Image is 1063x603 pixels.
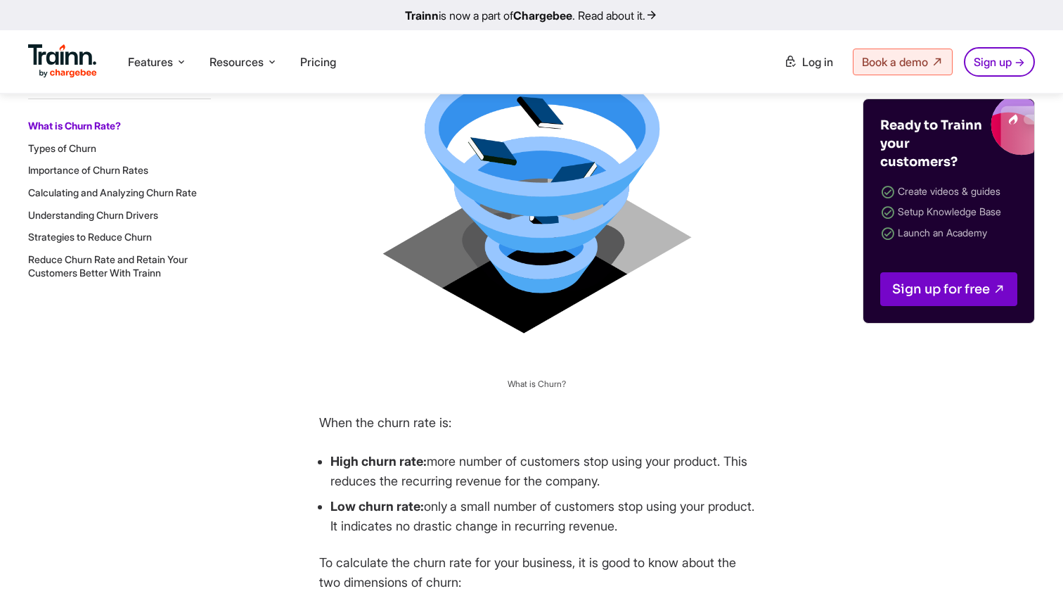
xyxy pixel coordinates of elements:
[880,203,1017,223] li: Setup Knowledge Base
[300,55,336,69] a: Pricing
[319,377,755,391] figcaption: What is Churn?
[319,413,755,433] p: When the churn rate is:
[862,55,928,69] span: Book a demo
[775,49,842,75] a: Log in
[330,452,755,491] li: more number of customers stop using your product. This reduces the recurring revenue for the comp...
[330,499,424,514] strong: Low churn rate:
[405,8,439,23] b: Trainn
[319,23,755,372] img: Illustration of how Churn looks
[210,54,264,70] span: Resources
[28,164,148,176] a: Importance of Churn Rates
[28,120,121,132] a: What is Churn Rate?
[330,454,427,469] strong: High churn rate:
[28,186,197,198] a: Calculating and Analyzing Churn Rate
[319,553,755,592] p: To calculate the churn rate for your business, it is good to know about the two dimensions of churn:
[802,55,833,69] span: Log in
[853,49,953,75] a: Book a demo
[28,253,188,279] a: Reduce Churn Rate and Retain Your Customers Better With Trainn
[128,54,173,70] span: Features
[880,224,1017,244] li: Launch an Academy
[28,44,97,78] img: Trainn Logo
[28,208,158,220] a: Understanding Churn Drivers
[513,8,572,23] b: Chargebee
[964,47,1035,77] a: Sign up →
[28,231,152,243] a: Strategies to Reduce Churn
[993,535,1063,603] iframe: Chat Widget
[28,142,96,154] a: Types of Churn
[880,272,1017,306] a: Sign up for free
[892,99,1034,155] img: Trainn blogs
[880,182,1017,203] li: Create videos & guides
[880,116,986,171] h4: Ready to Trainn your customers?
[330,497,755,536] li: only a small number of customers stop using your product. It indicates no drastic change in recur...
